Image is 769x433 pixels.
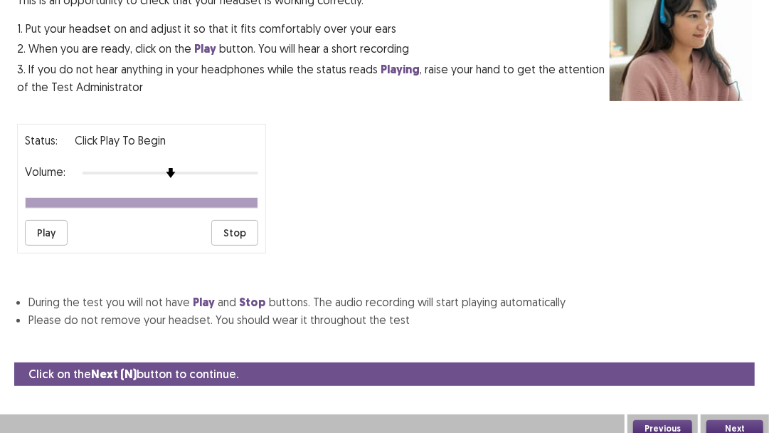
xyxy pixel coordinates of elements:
li: During the test you will not have and buttons. The audio recording will start playing automatically [28,293,752,311]
p: 3. If you do not hear anything in your headphones while the status reads , raise your hand to get... [17,61,610,95]
p: 2. When you are ready, click on the button. You will hear a short recording [17,40,610,58]
p: Click Play to Begin [75,132,166,149]
p: Volume: [25,163,65,180]
strong: Stop [239,295,266,310]
button: Stop [211,220,258,246]
strong: Playing [381,62,420,77]
p: Status: [25,132,58,149]
p: Click on the button to continue. [28,365,238,383]
strong: Play [193,295,215,310]
li: Please do not remove your headset. You should wear it throughout the test [28,311,752,328]
strong: Next (N) [91,367,137,382]
strong: Play [194,41,216,56]
img: arrow-thumb [166,168,176,178]
button: Play [25,220,68,246]
p: 1. Put your headset on and adjust it so that it fits comfortably over your ears [17,20,610,37]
